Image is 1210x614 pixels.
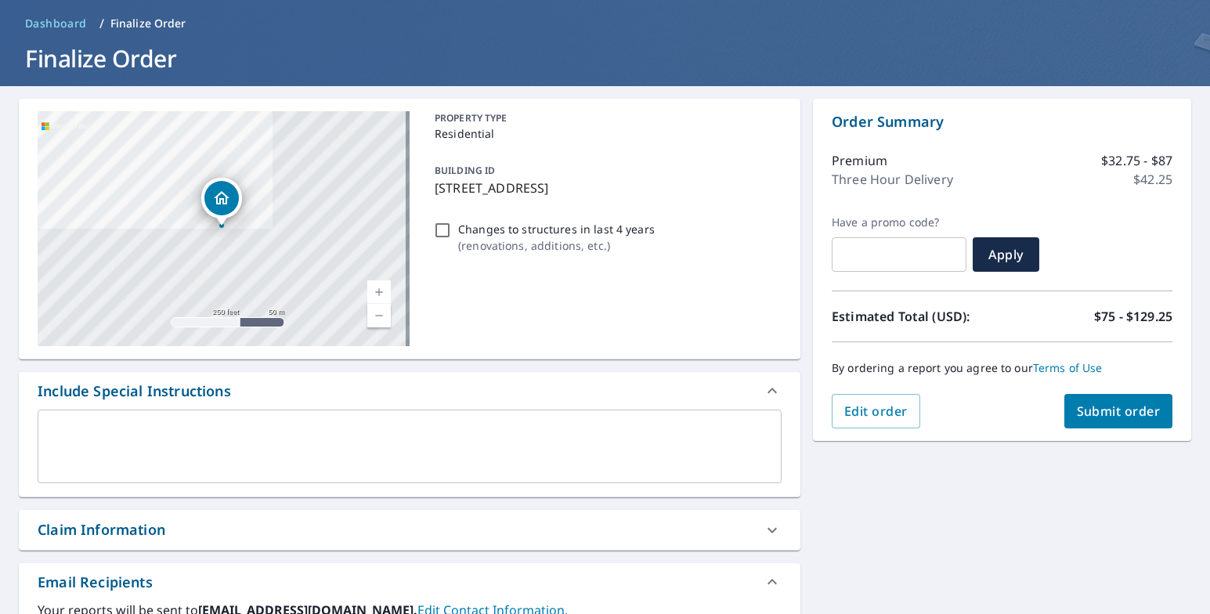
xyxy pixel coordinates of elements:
[1133,170,1172,189] p: $42.25
[201,178,242,226] div: Dropped pin, building 1, Residential property, 4 Forest Dr Albany, NY 12205
[367,304,391,327] a: Current Level 17, Zoom Out
[110,16,186,31] p: Finalize Order
[99,14,104,33] li: /
[458,221,655,237] p: Changes to structures in last 4 years
[832,215,966,229] label: Have a promo code?
[19,11,1191,36] nav: breadcrumb
[38,381,231,402] div: Include Special Instructions
[832,170,953,189] p: Three Hour Delivery
[985,246,1027,263] span: Apply
[435,164,495,177] p: BUILDING ID
[832,394,920,428] button: Edit order
[19,563,800,601] div: Email Recipients
[1094,307,1172,326] p: $75 - $129.25
[19,11,93,36] a: Dashboard
[367,280,391,304] a: Current Level 17, Zoom In
[458,237,655,254] p: ( renovations, additions, etc. )
[19,510,800,550] div: Claim Information
[973,237,1039,272] button: Apply
[435,125,775,142] p: Residential
[832,307,1002,326] p: Estimated Total (USD):
[38,519,165,540] div: Claim Information
[435,179,775,197] p: [STREET_ADDRESS]
[1077,403,1161,420] span: Submit order
[19,372,800,410] div: Include Special Instructions
[38,572,153,593] div: Email Recipients
[832,151,887,170] p: Premium
[25,16,87,31] span: Dashboard
[435,111,775,125] p: PROPERTY TYPE
[19,42,1191,74] h1: Finalize Order
[832,111,1172,132] p: Order Summary
[1033,360,1103,375] a: Terms of Use
[832,361,1172,375] p: By ordering a report you agree to our
[844,403,908,420] span: Edit order
[1101,151,1172,170] p: $32.75 - $87
[1064,394,1173,428] button: Submit order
